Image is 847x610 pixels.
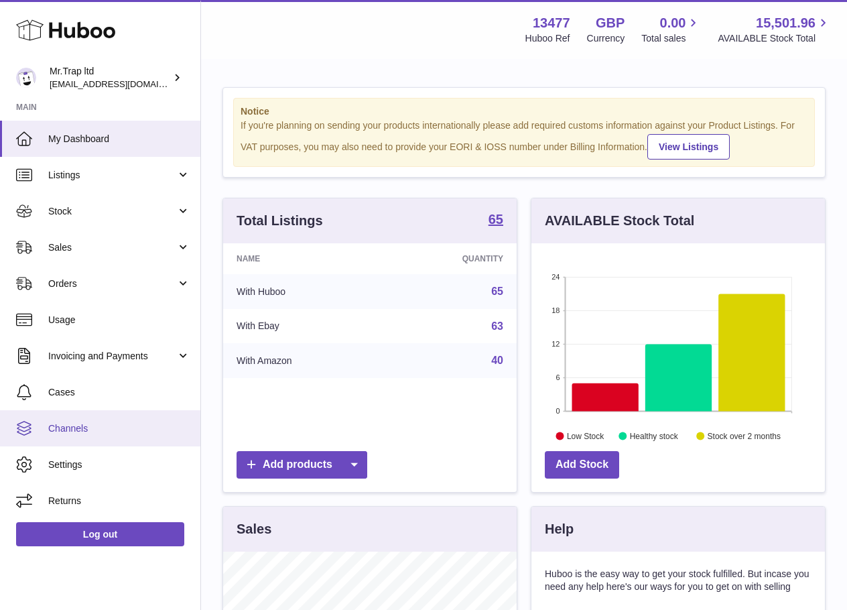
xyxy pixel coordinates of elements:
span: Channels [48,422,190,435]
strong: 13477 [533,14,570,32]
text: Healthy stock [630,431,679,440]
h3: Help [545,520,574,538]
text: 0 [556,407,560,415]
strong: GBP [596,14,625,32]
h3: AVAILABLE Stock Total [545,212,694,230]
span: Cases [48,386,190,399]
div: If you're planning on sending your products internationally please add required customs informati... [241,119,807,160]
th: Name [223,243,384,274]
a: Log out [16,522,184,546]
span: Usage [48,314,190,326]
a: View Listings [647,134,730,160]
h3: Sales [237,520,271,538]
text: Low Stock [567,431,604,440]
a: 65 [491,286,503,297]
strong: 65 [488,212,503,226]
img: internalAdmin-13477@internal.huboo.com [16,68,36,88]
h3: Total Listings [237,212,323,230]
p: Huboo is the easy way to get your stock fulfilled. But incase you need any help here's our ways f... [545,568,811,593]
span: Listings [48,169,176,182]
span: Invoicing and Payments [48,350,176,363]
td: With Amazon [223,343,384,378]
div: Huboo Ref [525,32,570,45]
text: 6 [556,373,560,381]
a: Add Stock [545,451,619,479]
td: With Huboo [223,274,384,309]
text: 24 [551,273,560,281]
a: 65 [488,212,503,229]
div: Currency [587,32,625,45]
div: Mr.Trap ltd [50,65,170,90]
span: Settings [48,459,190,471]
span: Orders [48,278,176,290]
span: Total sales [641,32,701,45]
a: 0.00 Total sales [641,14,701,45]
span: 15,501.96 [756,14,816,32]
span: My Dashboard [48,133,190,145]
span: AVAILABLE Stock Total [718,32,831,45]
a: 15,501.96 AVAILABLE Stock Total [718,14,831,45]
text: Stock over 2 months [708,431,781,440]
a: 63 [491,320,503,332]
text: 18 [551,306,560,314]
span: Stock [48,205,176,218]
span: Sales [48,241,176,254]
span: Returns [48,495,190,507]
strong: Notice [241,105,807,118]
a: 40 [491,355,503,366]
td: With Ebay [223,309,384,344]
span: 0.00 [660,14,686,32]
span: [EMAIL_ADDRESS][DOMAIN_NAME] [50,78,197,89]
text: 12 [551,340,560,348]
th: Quantity [384,243,517,274]
a: Add products [237,451,367,479]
